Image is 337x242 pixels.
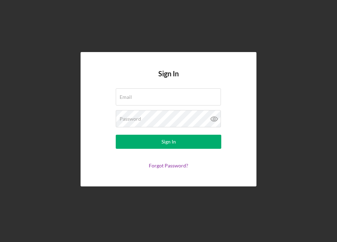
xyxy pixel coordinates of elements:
[120,116,141,122] label: Password
[120,94,132,100] label: Email
[116,135,221,149] button: Sign In
[149,163,188,168] a: Forgot Password?
[161,135,176,149] div: Sign In
[158,70,179,88] h4: Sign In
